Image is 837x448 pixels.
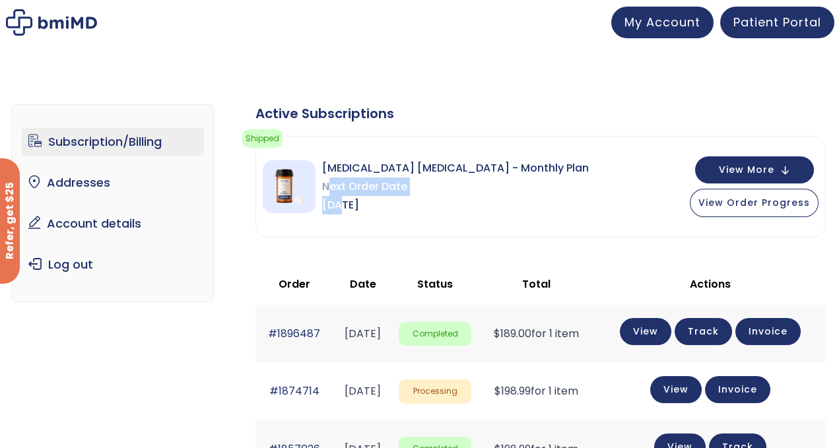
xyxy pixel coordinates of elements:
a: Patient Portal [720,7,834,38]
span: [MEDICAL_DATA] [MEDICAL_DATA] - Monthly Plan [322,159,589,177]
time: [DATE] [345,383,381,399]
span: Completed [399,322,471,346]
span: My Account [624,14,700,30]
span: Order [279,276,310,292]
a: #1874714 [269,383,319,399]
a: #1896487 [268,326,320,341]
td: for 1 item [478,305,595,362]
a: Invoice [735,318,801,345]
span: Next Order Date [322,177,589,196]
a: Track [675,318,732,345]
span: Patient Portal [733,14,821,30]
a: View [620,318,671,345]
span: View Order Progress [698,196,810,209]
span: Shipped [242,129,283,148]
span: Status [417,276,453,292]
a: Invoice [705,376,770,403]
a: Account details [22,210,205,238]
nav: Account pages [11,104,215,302]
a: Log out [22,251,205,278]
a: View [650,376,702,403]
span: $ [494,326,500,341]
span: $ [494,383,501,399]
img: My account [6,9,97,36]
span: Actions [690,276,731,292]
span: Date [350,276,376,292]
time: [DATE] [345,326,381,341]
button: View Order Progress [690,189,819,217]
span: Total [522,276,551,292]
a: Subscription/Billing [22,128,205,156]
span: 189.00 [494,326,531,341]
span: Processing [399,379,471,404]
span: View More [719,166,774,174]
td: for 1 item [478,363,595,420]
a: Addresses [22,169,205,197]
span: 198.99 [494,383,531,399]
button: View More [695,156,814,183]
a: My Account [611,7,714,38]
div: Active Subscriptions [255,104,826,123]
span: [DATE] [322,196,589,214]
